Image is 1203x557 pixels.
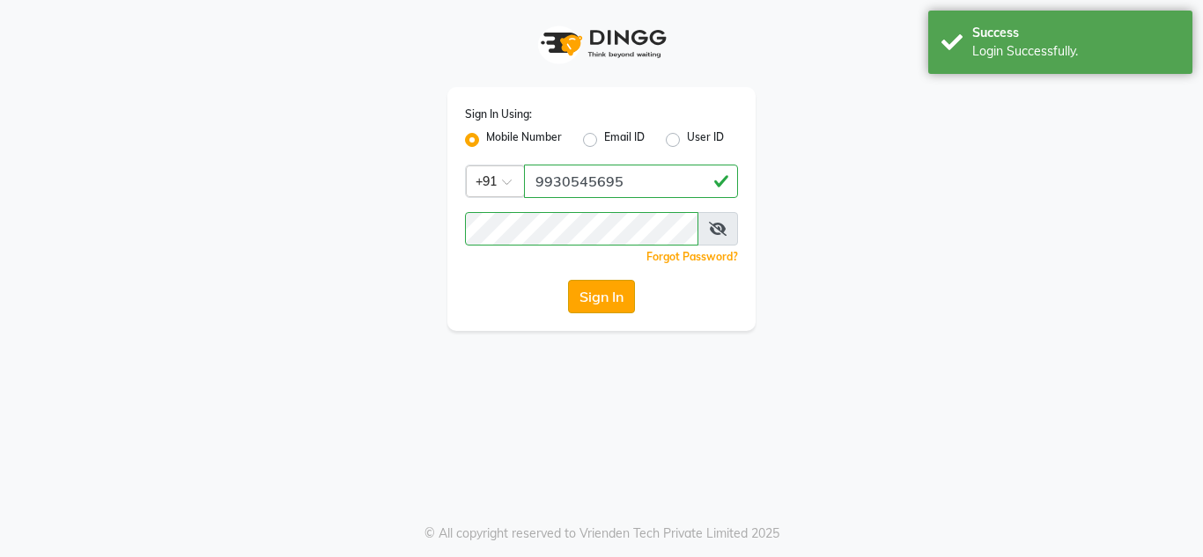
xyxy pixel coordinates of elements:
div: Success [972,24,1179,42]
input: Username [524,165,738,198]
button: Sign In [568,280,635,313]
div: Login Successfully. [972,42,1179,61]
label: Email ID [604,129,645,150]
a: Forgot Password? [646,250,738,263]
input: Username [465,212,698,246]
label: Sign In Using: [465,106,532,122]
label: User ID [687,129,724,150]
img: logo1.svg [531,18,672,70]
label: Mobile Number [486,129,562,150]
